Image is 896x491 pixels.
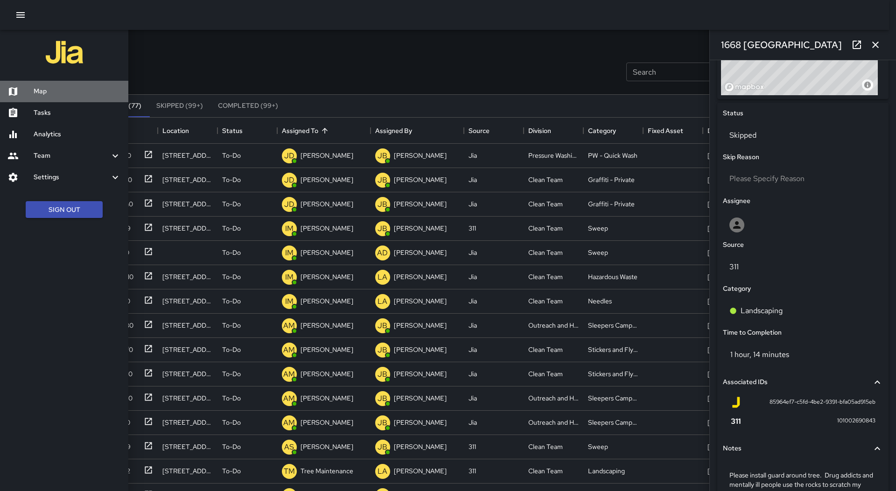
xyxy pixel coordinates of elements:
button: Sign Out [26,201,103,218]
h6: Team [34,151,110,161]
img: jia-logo [46,34,83,71]
h6: Tasks [34,108,121,118]
h6: Analytics [34,129,121,140]
h6: Settings [34,172,110,182]
h6: Map [34,86,121,97]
